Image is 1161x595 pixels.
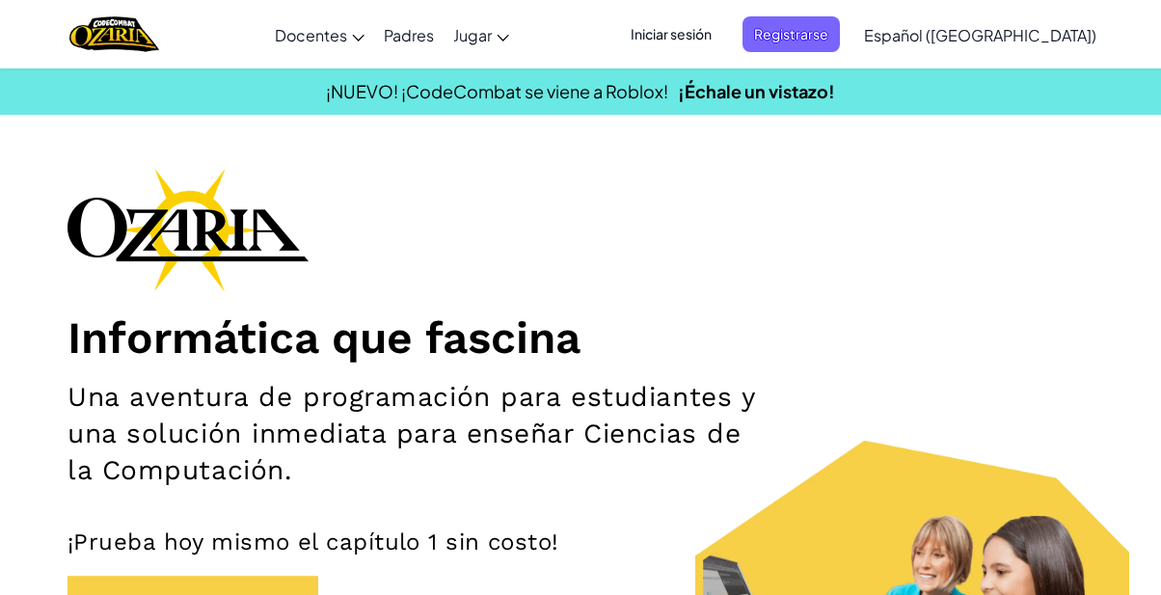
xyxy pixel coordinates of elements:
[326,80,668,102] span: ¡NUEVO! ¡CodeCombat se viene a Roblox!
[619,16,723,52] button: Iniciar sesión
[69,14,159,54] a: Ozaria by CodeCombat logo
[453,25,492,45] span: Jugar
[67,379,755,489] h2: Una aventura de programación para estudiantes y una solución inmediata para enseñar Ciencias de l...
[275,25,347,45] span: Docentes
[67,527,1093,556] p: ¡Prueba hoy mismo el capítulo 1 sin costo!
[678,80,835,102] a: ¡Échale un vistazo!
[67,168,309,291] img: Ozaria branding logo
[742,16,840,52] button: Registrarse
[265,9,374,61] a: Docentes
[444,9,519,61] a: Jugar
[854,9,1106,61] a: Español ([GEOGRAPHIC_DATA])
[67,311,1093,365] h1: Informática que fascina
[864,25,1096,45] span: Español ([GEOGRAPHIC_DATA])
[69,14,159,54] img: Home
[374,9,444,61] a: Padres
